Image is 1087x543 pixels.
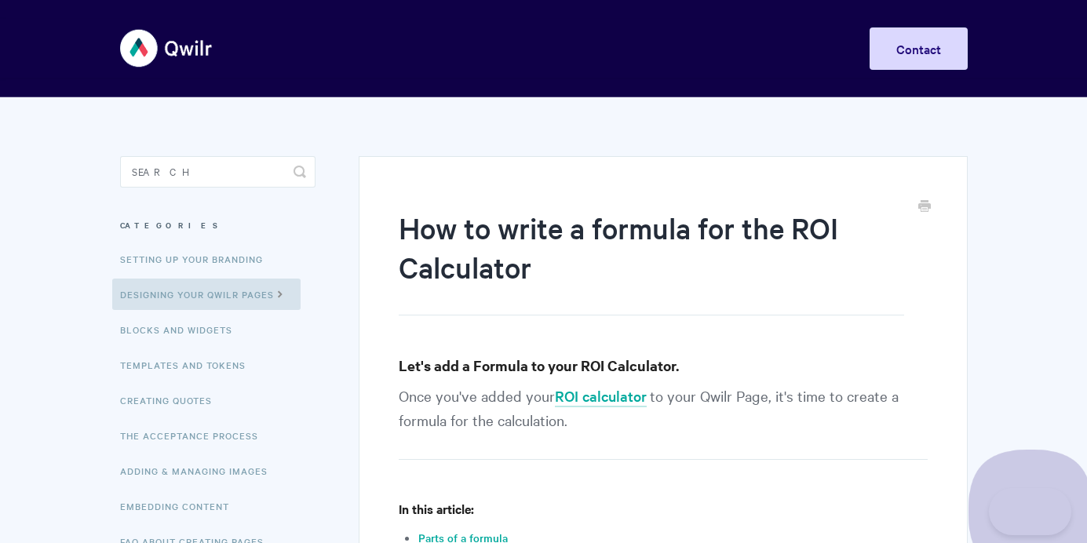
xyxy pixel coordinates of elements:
[120,455,279,487] a: Adding & Managing Images
[870,27,968,70] a: Contact
[120,420,270,451] a: The Acceptance Process
[120,156,316,188] input: Search
[918,199,931,216] a: Print this Article
[120,490,241,522] a: Embedding Content
[399,355,927,377] h3: Let's add a Formula to your ROI Calculator.
[120,19,213,78] img: Qwilr Help Center
[399,500,474,517] strong: In this article:
[399,384,927,460] p: Once you've added your to your Qwilr Page, it's time to create a formula for the calculation.
[399,208,903,315] h1: How to write a formula for the ROI Calculator
[120,314,244,345] a: Blocks and Widgets
[989,488,1071,535] iframe: Toggle Customer Support
[120,349,257,381] a: Templates and Tokens
[120,243,275,275] a: Setting up your Branding
[120,211,316,239] h3: Categories
[112,279,301,310] a: Designing Your Qwilr Pages
[555,386,647,407] a: ROI calculator
[120,384,224,416] a: Creating Quotes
